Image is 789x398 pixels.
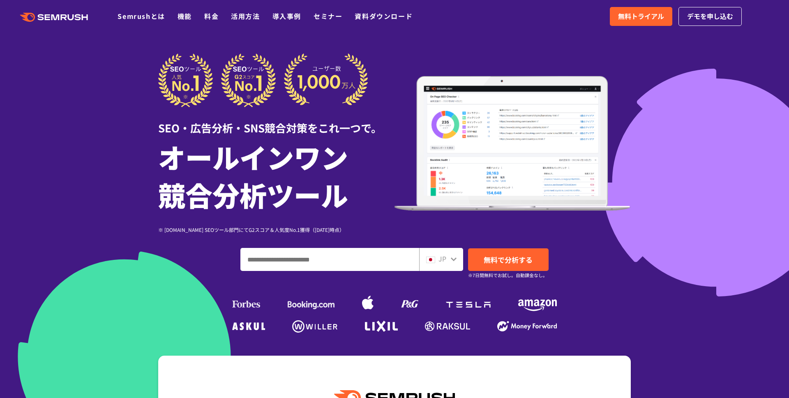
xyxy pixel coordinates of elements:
[678,7,742,26] a: デモを申し込む
[687,11,733,22] span: デモを申し込む
[241,248,419,271] input: ドメイン、キーワードまたはURLを入力してください
[468,271,547,279] small: ※7日間無料でお試し。自動課金なし。
[610,7,672,26] a: 無料トライアル
[158,138,394,213] h1: オールインワン 競合分析ツール
[314,11,342,21] a: セミナー
[231,11,260,21] a: 活用方法
[484,255,533,265] span: 無料で分析する
[438,254,446,264] span: JP
[468,248,549,271] a: 無料で分析する
[204,11,219,21] a: 料金
[158,107,394,136] div: SEO・広告分析・SNS競合対策をこれ一つで。
[272,11,301,21] a: 導入事例
[618,11,664,22] span: 無料トライアル
[178,11,192,21] a: 機能
[158,226,394,234] div: ※ [DOMAIN_NAME] SEOツール部門にてG2スコア＆人気度No.1獲得（[DATE]時点）
[355,11,413,21] a: 資料ダウンロード
[118,11,165,21] a: Semrushとは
